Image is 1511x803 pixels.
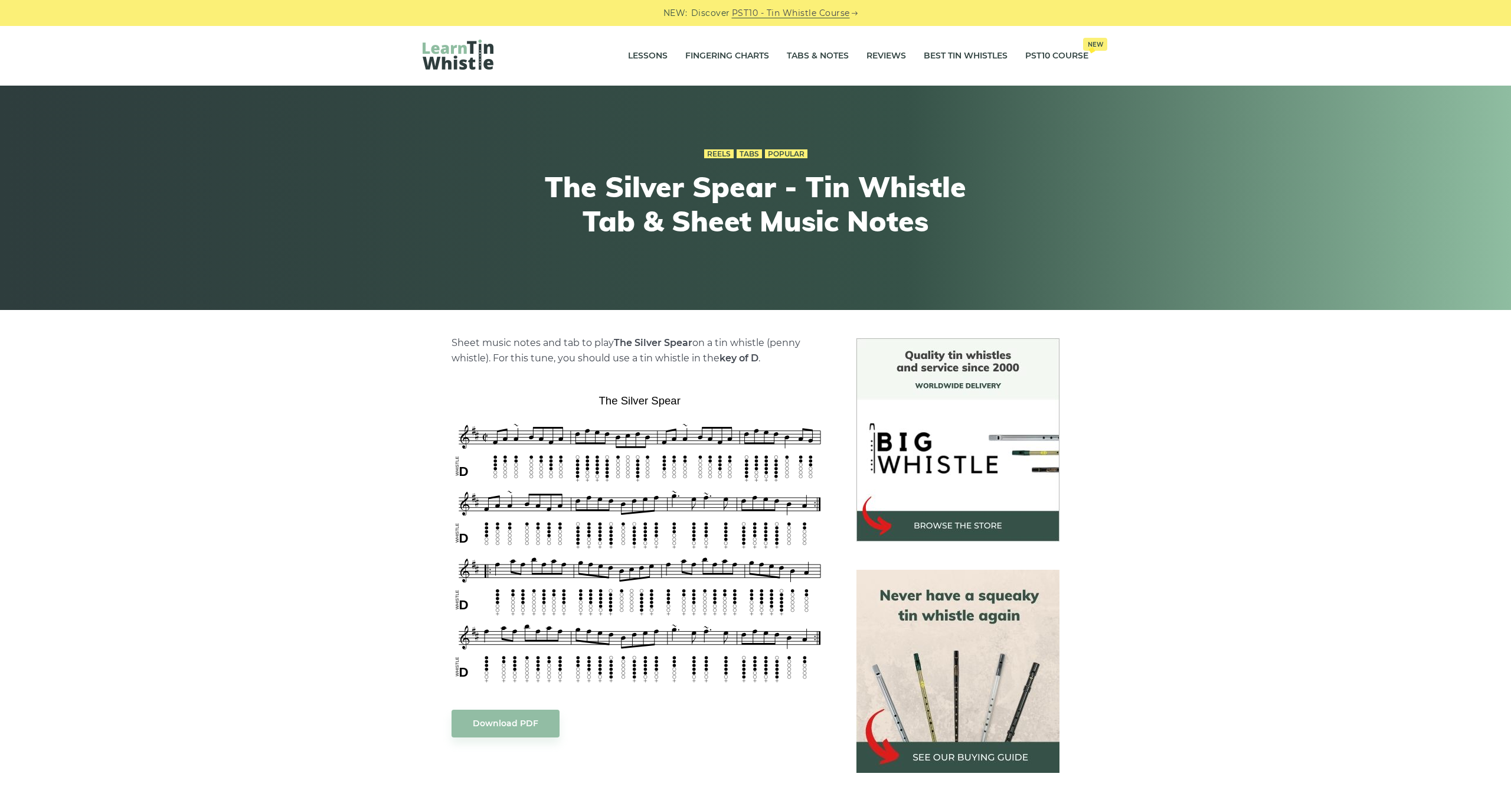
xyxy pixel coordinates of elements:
[704,149,734,159] a: Reels
[856,338,1059,541] img: BigWhistle Tin Whistle Store
[1025,41,1088,71] a: PST10 CourseNew
[1083,38,1107,51] span: New
[719,352,758,364] strong: key of D
[452,390,828,686] img: The Silver Spear Tin Whistle Tabs & Sheet Music
[452,710,560,737] a: Download PDF
[452,335,828,366] p: Sheet music notes and tab to play on a tin whistle (penny whistle). For this tune, you should use...
[856,570,1059,773] img: tin whistle buying guide
[538,170,973,238] h1: The Silver Spear - Tin Whistle Tab & Sheet Music Notes
[737,149,762,159] a: Tabs
[787,41,849,71] a: Tabs & Notes
[866,41,906,71] a: Reviews
[685,41,769,71] a: Fingering Charts
[423,40,493,70] img: LearnTinWhistle.com
[924,41,1008,71] a: Best Tin Whistles
[628,41,668,71] a: Lessons
[765,149,807,159] a: Popular
[614,337,692,348] strong: The Silver Spear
